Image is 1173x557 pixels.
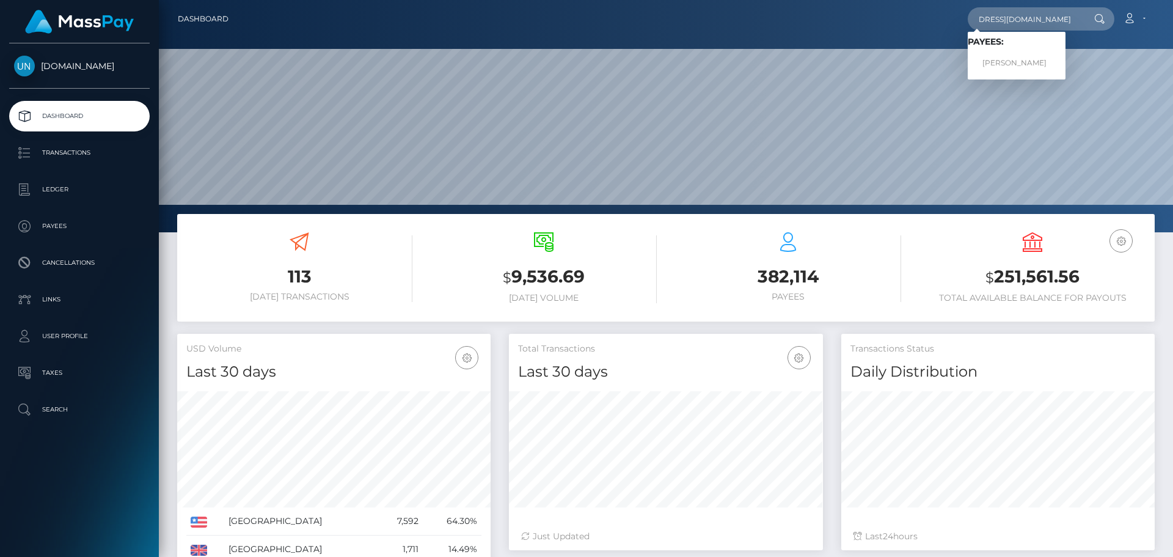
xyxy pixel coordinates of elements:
img: Unlockt.me [14,56,35,76]
p: Transactions [14,144,145,162]
p: Taxes [14,364,145,382]
h6: Payees: [968,37,1065,47]
a: User Profile [9,321,150,352]
small: $ [503,269,511,286]
h6: Total Available Balance for Payouts [919,293,1146,303]
span: [DOMAIN_NAME] [9,61,150,72]
h4: Daily Distribution [850,361,1146,383]
p: Links [14,290,145,309]
img: GB.png [191,545,207,556]
h5: Total Transactions [518,343,813,355]
img: US.png [191,517,207,528]
a: Ledger [9,174,150,205]
p: Ledger [14,180,145,199]
td: 7,592 [378,507,423,536]
a: Payees [9,211,150,242]
img: MassPay Logo [25,10,134,34]
h3: 113 [186,265,412,289]
h6: [DATE] Volume [431,293,657,303]
span: 24 [883,531,893,542]
h4: Last 30 days [186,361,481,383]
p: Dashboard [14,107,145,125]
td: 64.30% [423,507,481,536]
h5: Transactions Status [850,343,1146,355]
h6: Payees [675,292,901,302]
input: Search... [968,7,1083,31]
td: [GEOGRAPHIC_DATA] [224,507,378,536]
h5: USD Volume [186,343,481,355]
h4: Last 30 days [518,361,813,383]
p: Payees [14,217,145,235]
a: Taxes [9,358,150,388]
a: Search [9,394,150,425]
h3: 251,561.56 [919,265,1146,290]
div: Just Updated [521,530,810,543]
small: $ [985,269,994,286]
div: Last hours [853,530,1142,543]
h6: [DATE] Transactions [186,292,412,302]
p: Cancellations [14,254,145,272]
a: Dashboard [9,101,150,131]
a: [PERSON_NAME] [968,52,1065,75]
p: Search [14,400,145,419]
a: Cancellations [9,248,150,278]
a: Transactions [9,138,150,168]
h3: 9,536.69 [431,265,657,290]
h3: 382,114 [675,265,901,289]
p: User Profile [14,327,145,345]
a: Links [9,284,150,315]
a: Dashboard [178,6,228,32]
